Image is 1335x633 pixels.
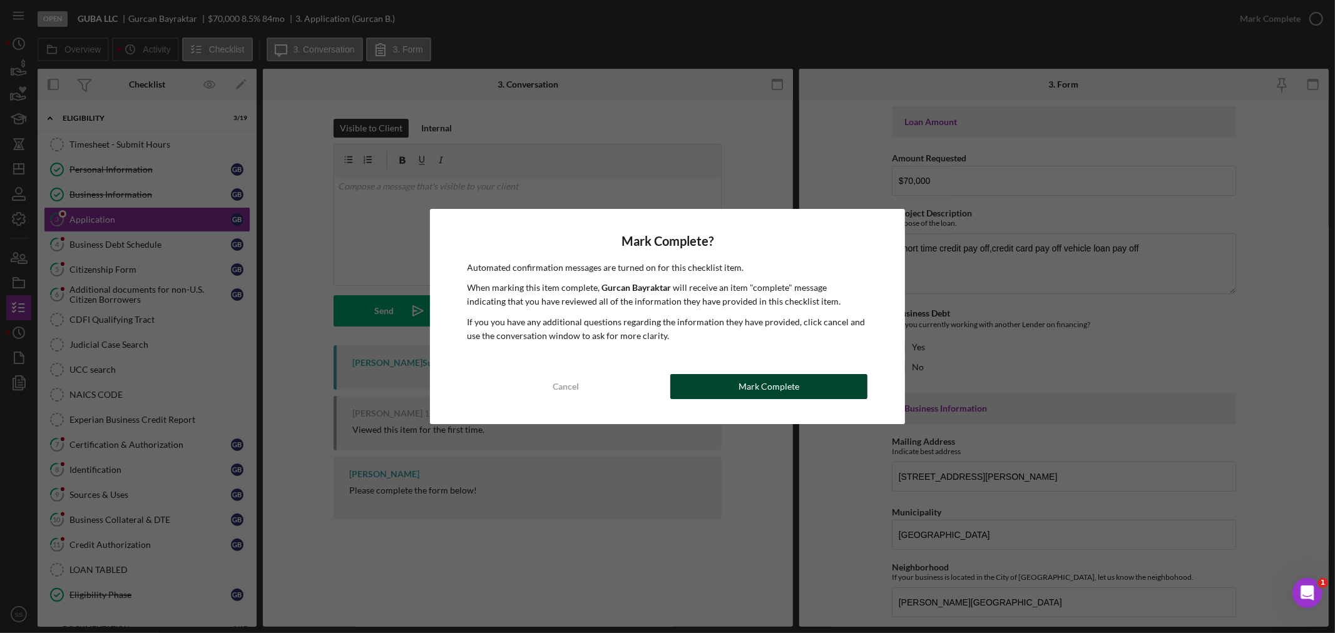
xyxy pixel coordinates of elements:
button: Mark Complete [670,374,867,399]
button: Cancel [468,374,665,399]
div: Mark Complete [739,374,799,399]
b: Gurcan Bayraktar [602,282,672,293]
span: 1 [1318,578,1328,588]
p: If you you have any additional questions regarding the information they have provided, click canc... [468,315,868,343]
iframe: Intercom live chat [1292,578,1322,608]
p: Automated confirmation messages are turned on for this checklist item. [468,261,868,275]
h4: Mark Complete? [468,234,868,248]
p: When marking this item complete, will receive an item "complete" message indicating that you have... [468,281,868,309]
div: Cancel [553,374,579,399]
